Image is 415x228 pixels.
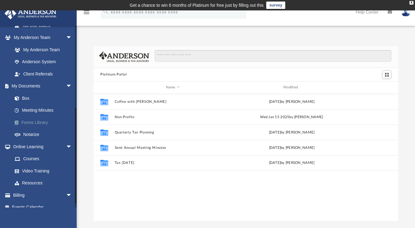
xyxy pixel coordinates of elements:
[115,161,231,165] button: Tax [DATE]
[115,100,231,104] button: Coffee with [PERSON_NAME]
[9,68,78,80] a: Client Referrals
[83,12,90,16] a: menu
[9,153,78,165] a: Courses
[102,8,109,15] i: search
[234,145,350,150] div: [DATE] by [PERSON_NAME]
[155,50,391,62] input: Search files and folders
[66,189,78,202] span: arrow_drop_down
[94,94,398,221] div: grid
[4,201,81,214] a: Events Calendar
[234,114,350,120] div: Wed Jan 15 2025 by [PERSON_NAME]
[409,1,413,5] div: close
[115,115,231,119] button: Non-Profits
[234,99,350,104] div: [DATE] by [PERSON_NAME]
[9,92,78,104] a: Box
[114,85,231,90] div: Name
[9,165,75,177] a: Video Training
[234,129,350,135] div: [DATE] by [PERSON_NAME]
[4,189,81,201] a: Billingarrow_drop_down
[3,7,58,19] img: Anderson Advisors Platinum Portal
[96,85,112,90] div: id
[382,70,391,79] button: Switch to Grid View
[130,2,264,9] div: Get a chance to win 6 months of Platinum for free just by filling out this
[83,9,90,16] i: menu
[234,160,350,166] div: [DATE] by [PERSON_NAME]
[9,104,81,117] a: Meeting Minutes
[401,8,410,17] img: User Pic
[352,85,395,90] div: id
[4,80,81,92] a: My Documentsarrow_drop_down
[266,2,285,9] a: survey
[9,116,81,129] a: Forms Library
[4,141,78,153] a: Online Learningarrow_drop_down
[100,72,127,77] button: Platinum Portal
[4,32,78,44] a: My Anderson Teamarrow_drop_down
[66,32,78,44] span: arrow_drop_down
[66,80,78,93] span: arrow_drop_down
[233,85,350,90] div: Modified
[9,56,78,68] a: Anderson System
[115,146,231,150] button: Semi Annual Meeting Minutes
[115,130,231,134] button: Quarterly Tax Planning
[9,129,81,141] a: Notarize
[9,44,75,56] a: My Anderson Team
[66,141,78,153] span: arrow_drop_down
[9,177,78,189] a: Resources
